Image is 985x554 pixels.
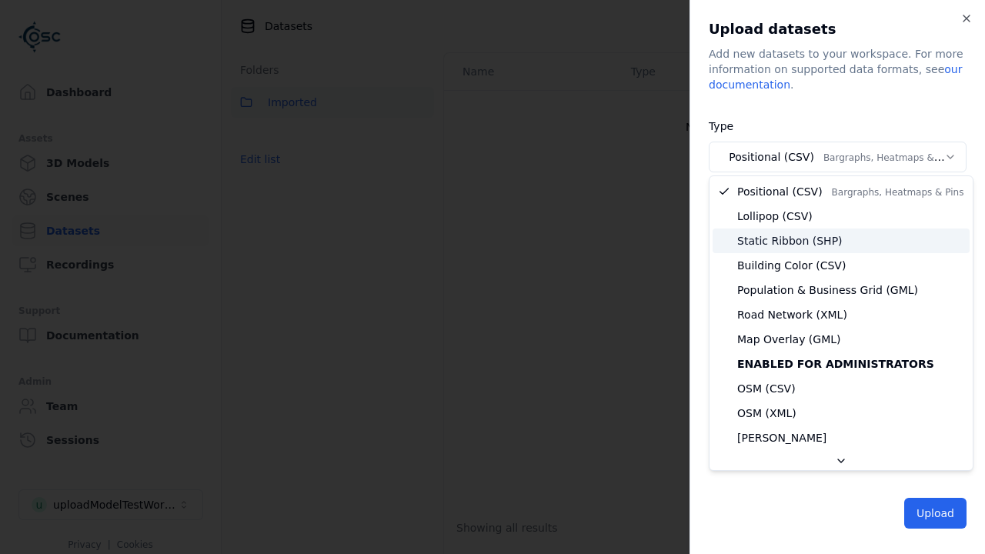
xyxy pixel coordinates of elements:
[737,332,841,347] span: Map Overlay (GML)
[737,282,918,298] span: Population & Business Grid (GML)
[737,233,843,249] span: Static Ribbon (SHP)
[832,187,964,198] span: Bargraphs, Heatmaps & Pins
[713,352,970,376] div: Enabled for administrators
[737,430,826,446] span: [PERSON_NAME]
[737,209,813,224] span: Lollipop (CSV)
[737,381,796,396] span: OSM (CSV)
[737,405,796,421] span: OSM (XML)
[737,258,846,273] span: Building Color (CSV)
[737,307,847,322] span: Road Network (XML)
[737,184,963,199] span: Positional (CSV)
